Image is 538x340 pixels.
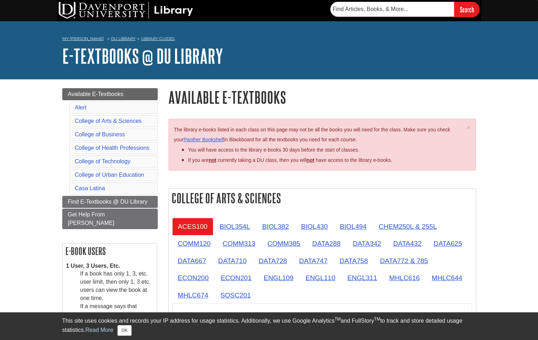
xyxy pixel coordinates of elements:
a: BIOL494 [334,218,372,235]
a: DATA747 [294,252,333,270]
a: COMM120 [172,235,216,252]
span: × [466,123,470,131]
a: College of Technology [75,158,131,164]
span: Find E-Textbooks @ DU Library [68,199,147,205]
a: DU Library [111,36,135,41]
a: My [PERSON_NAME] [62,36,104,42]
a: CHEM250L & 255L [373,218,442,235]
span: If you are currently taking a DU class, then you will have access to the library e-books. [188,157,392,163]
form: Searches DU Library's articles, books, and more [330,2,480,17]
a: COMM313 [217,235,261,252]
a: DATA772 & 785 [374,252,434,270]
a: College of Business [75,131,125,137]
a: DATA288 [307,235,346,252]
button: Close [117,325,131,336]
strong: not [209,157,216,163]
sup: TM [335,317,341,322]
a: BIOL354L [214,218,256,235]
a: E-Textbooks @ DU Library [62,45,223,67]
a: MHLC616 [383,269,425,287]
a: College of Health Professions [75,145,150,151]
a: ECON200 [172,269,214,287]
a: MHLC674 [172,287,214,304]
img: DU Library [59,2,193,19]
a: Find E-Textbooks @ DU Library [62,196,158,208]
a: DATA432 [387,235,427,252]
input: Find Articles, Books, & More... [330,2,454,17]
a: DATA710 [213,252,252,270]
a: Read More [85,327,113,333]
a: Casa Latina [75,185,105,191]
input: Search [454,2,480,17]
u: not [307,157,314,163]
a: DATA342 [347,235,387,252]
h2: E-book Users [63,244,157,259]
a: Alert [75,104,87,110]
a: ENGL109 [258,269,299,287]
a: ECON201 [215,269,257,287]
div: This site uses cookies and records your IP address for usage statistics. Additionally, we use Goo... [62,317,476,336]
h1: Available E-Textbooks [168,88,476,106]
a: College of Urban Education [75,172,144,178]
a: ENGL110 [300,269,341,287]
a: DATA728 [253,252,293,270]
a: College of Arts & Sciences [75,118,142,124]
a: DATA667 [172,252,212,270]
sup: TM [374,317,380,322]
span: Available E-Textbooks [68,91,123,97]
nav: breadcrumb [62,34,476,45]
a: COMM385 [262,235,306,252]
a: BIOL430 [295,218,334,235]
span: Get Help From [PERSON_NAME] [68,211,115,226]
a: Panther Bookshelf [184,137,224,142]
span: The library e-books listed in each class on this page may not be all the books you will need for ... [174,127,450,143]
a: BIOL382 [256,218,295,235]
button: Close [466,124,470,131]
a: Available E-Textbooks [62,88,158,100]
a: MHLC644 [426,269,468,287]
a: SOSC201 [215,287,256,304]
a: DATA758 [334,252,374,270]
span: You will have access to the library e-books 30 days before the start of classes. [188,147,359,153]
a: DATA625 [428,235,468,252]
a: ENGL311 [342,269,383,287]
a: Library Guides [141,36,175,41]
a: Get Help From [PERSON_NAME] [62,209,158,229]
h2: College of Arts & Sciences [169,189,476,208]
dt: 1 User, 3 Users, Etc. [66,262,153,270]
a: ACES100 [172,218,213,235]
